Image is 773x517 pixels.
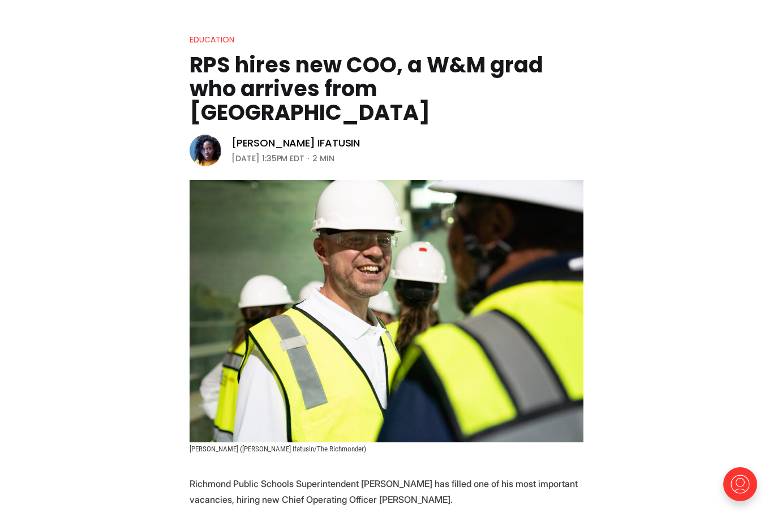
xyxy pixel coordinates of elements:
[190,34,234,45] a: Education
[231,136,360,150] a: [PERSON_NAME] Ifatusin
[231,152,304,165] time: [DATE] 1:35PM EDT
[190,180,583,442] img: RPS hires new COO, a W&M grad who arrives from Indianapolis
[190,53,583,124] h1: RPS hires new COO, a W&M grad who arrives from [GEOGRAPHIC_DATA]
[190,476,583,507] p: Richmond Public Schools Superintendent [PERSON_NAME] has filled one of his most important vacanci...
[312,152,334,165] span: 2 min
[190,135,221,166] img: Victoria A. Ifatusin
[714,462,773,517] iframe: portal-trigger
[190,445,366,453] span: [PERSON_NAME] ([PERSON_NAME] Ifatusin/The Richmonder)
